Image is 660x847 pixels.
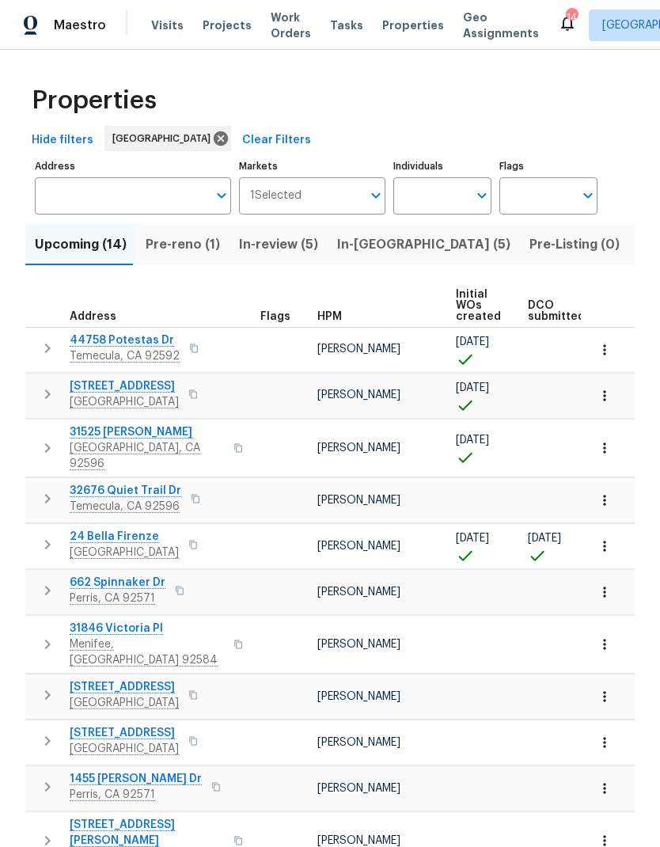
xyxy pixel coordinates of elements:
[260,311,290,322] span: Flags
[211,184,233,207] button: Open
[317,783,400,794] span: [PERSON_NAME]
[317,835,400,846] span: [PERSON_NAME]
[203,17,252,33] span: Projects
[393,161,491,171] label: Individuals
[112,131,217,146] span: [GEOGRAPHIC_DATA]
[317,311,342,322] span: HPM
[456,382,489,393] span: [DATE]
[317,541,400,552] span: [PERSON_NAME]
[242,131,311,150] span: Clear Filters
[25,126,100,155] button: Hide filters
[577,184,599,207] button: Open
[317,587,400,598] span: [PERSON_NAME]
[317,389,400,401] span: [PERSON_NAME]
[382,17,444,33] span: Properties
[463,9,539,41] span: Geo Assignments
[239,234,318,256] span: In-review (5)
[471,184,493,207] button: Open
[529,234,620,256] span: Pre-Listing (0)
[330,20,363,31] span: Tasks
[456,533,489,544] span: [DATE]
[32,93,157,108] span: Properties
[151,17,184,33] span: Visits
[54,17,106,33] span: Maestro
[456,336,489,348] span: [DATE]
[317,639,400,650] span: [PERSON_NAME]
[499,161,597,171] label: Flags
[35,161,231,171] label: Address
[146,234,220,256] span: Pre-reno (1)
[528,533,561,544] span: [DATE]
[365,184,387,207] button: Open
[456,435,489,446] span: [DATE]
[239,161,386,171] label: Markets
[35,234,127,256] span: Upcoming (14)
[271,9,311,41] span: Work Orders
[528,300,585,322] span: DCO submitted
[70,311,116,322] span: Address
[32,131,93,150] span: Hide filters
[317,442,400,454] span: [PERSON_NAME]
[317,344,400,355] span: [PERSON_NAME]
[566,9,577,25] div: 14
[456,289,501,322] span: Initial WOs created
[317,737,400,748] span: [PERSON_NAME]
[250,189,302,203] span: 1 Selected
[317,691,400,702] span: [PERSON_NAME]
[337,234,510,256] span: In-[GEOGRAPHIC_DATA] (5)
[236,126,317,155] button: Clear Filters
[104,126,231,151] div: [GEOGRAPHIC_DATA]
[317,495,400,506] span: [PERSON_NAME]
